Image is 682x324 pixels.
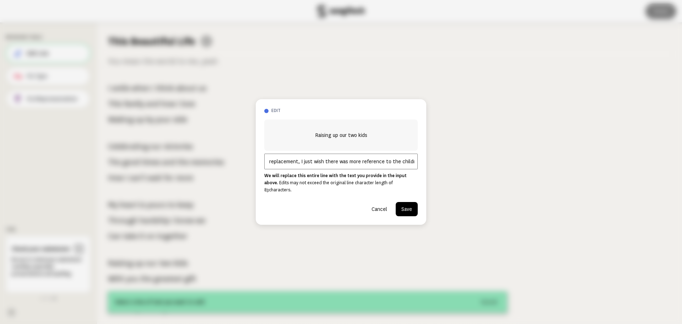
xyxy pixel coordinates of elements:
button: Cancel [366,202,393,216]
input: Add your line edit here [264,154,418,169]
button: Save [396,202,418,216]
span: Edits may not exceed the original line character length of 83 characters. [264,180,393,192]
h3: edit [271,108,418,114]
strong: We will replace this entire line with the text you provide in the input above. [264,173,407,185]
span: Raising up our two kids [315,131,367,139]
